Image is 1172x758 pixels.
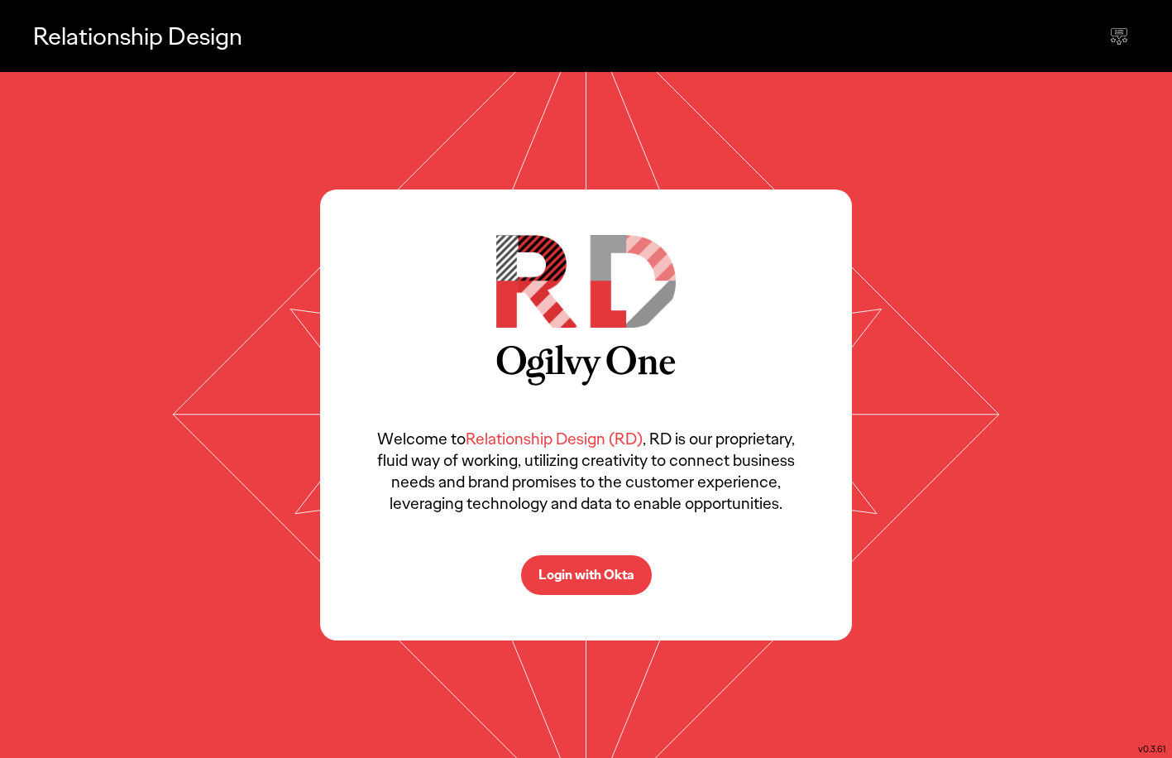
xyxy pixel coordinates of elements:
[1099,17,1139,56] div: Send feedback
[538,568,634,582] p: Login with Okta
[370,428,802,514] p: Welcome to , RD is our proprietary, fluid way of working, utilizing creativity to connect busines...
[496,235,676,328] img: RD Logo
[33,19,242,53] p: Relationship Design
[521,555,652,595] button: Login with Okta
[466,428,643,449] span: Relationship Design (RD)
